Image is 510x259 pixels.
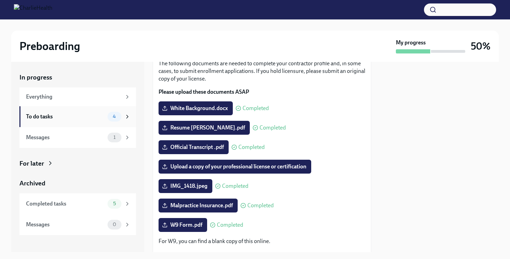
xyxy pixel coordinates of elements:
[26,221,105,228] div: Messages
[159,60,365,83] p: The following documents are needed to complete your contractor profile and, in some cases, to sub...
[19,127,136,148] a: Messages1
[159,101,233,115] label: White Background.docx
[19,87,136,106] a: Everything
[19,106,136,127] a: To do tasks4
[163,202,233,209] span: Malpractice Insurance.pdf
[163,124,245,131] span: Resume [PERSON_NAME].pdf
[159,237,365,245] p: For W9, you can find a blank copy of this online.
[163,222,202,228] span: W9 Form.pdf
[159,179,212,193] label: IMG_1418.jpeg
[163,105,228,112] span: White Background.docx
[159,140,229,154] label: Official Transcript .pdf
[26,113,105,120] div: To do tasks
[19,179,136,188] a: Archived
[19,159,136,168] a: For later
[238,144,265,150] span: Completed
[159,160,311,174] label: Upload a copy of your professional license or certification
[19,39,80,53] h2: Preboarding
[26,93,121,101] div: Everything
[109,201,120,206] span: 5
[159,199,238,212] label: Malpractice Insurance.pdf
[26,134,105,141] div: Messages
[159,218,207,232] label: W9 Form.pdf
[243,106,269,111] span: Completed
[19,73,136,82] a: In progress
[26,200,105,208] div: Completed tasks
[19,159,44,168] div: For later
[163,144,224,151] span: Official Transcript .pdf
[471,40,491,52] h3: 50%
[260,125,286,131] span: Completed
[163,163,306,170] span: Upload a copy of your professional license or certification
[217,222,243,228] span: Completed
[159,89,249,95] strong: Please upload these documents ASAP
[396,39,426,47] strong: My progress
[247,203,274,208] span: Completed
[109,114,120,119] span: 4
[222,183,248,189] span: Completed
[109,135,120,140] span: 1
[159,121,250,135] label: Resume [PERSON_NAME].pdf
[19,214,136,235] a: Messages0
[19,193,136,214] a: Completed tasks5
[163,183,207,190] span: IMG_1418.jpeg
[109,222,120,227] span: 0
[14,4,52,15] img: CharlieHealth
